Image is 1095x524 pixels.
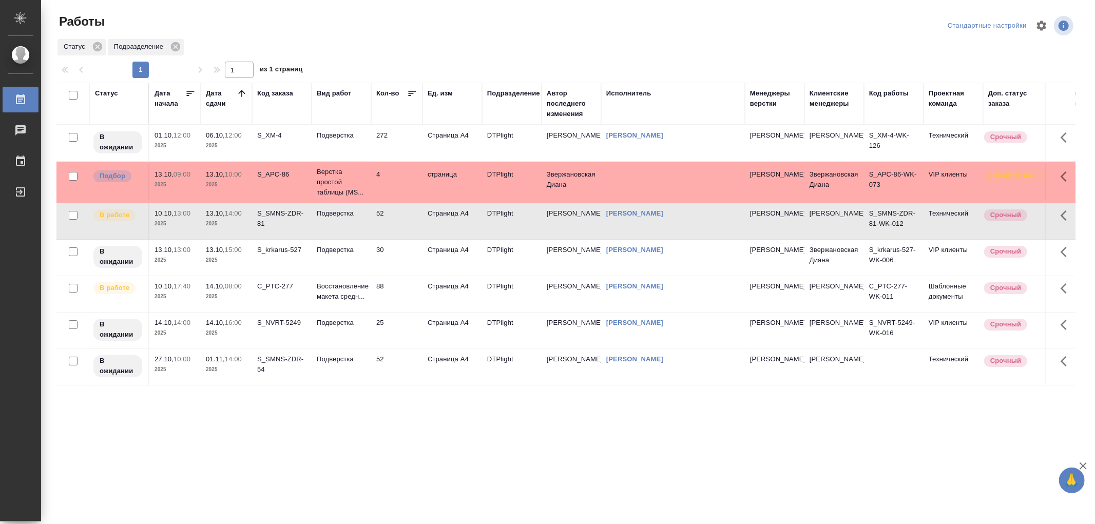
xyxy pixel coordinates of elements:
td: 4 [371,164,422,200]
p: 16:00 [225,319,242,326]
span: из 1 страниц [260,63,303,78]
p: 2025 [155,292,196,302]
div: Статус [95,88,118,99]
td: страница [422,164,482,200]
div: S_XM-4 [257,130,306,141]
td: Звержановская Диана [542,164,601,200]
p: 14:00 [225,209,242,217]
td: Звержановская Диана [804,164,864,200]
p: 06.10, [206,131,225,139]
a: [PERSON_NAME] [606,355,663,363]
td: DTPlight [482,276,542,312]
p: Срочный [990,210,1021,220]
div: Исполнитель [606,88,651,99]
p: 10.10, [155,209,174,217]
div: S_APC-86 [257,169,306,180]
a: [PERSON_NAME] [606,246,663,254]
td: VIP клиенты [924,313,983,348]
td: DTPlight [482,349,542,385]
div: S_SMNS-ZDR-81 [257,208,306,229]
p: Подверстка [317,318,366,328]
p: 13:00 [174,246,190,254]
p: [PERSON_NAME] [750,318,799,328]
p: Срочный [990,356,1021,366]
div: Статус [57,39,106,55]
a: [PERSON_NAME] [606,131,663,139]
td: Страница А4 [422,276,482,312]
p: Подверстка [317,245,366,255]
td: [PERSON_NAME] [804,276,864,312]
td: [PERSON_NAME] [542,240,601,276]
p: [PERSON_NAME] [750,354,799,364]
td: [PERSON_NAME] [542,203,601,239]
td: VIP клиенты [924,164,983,200]
span: Настроить таблицу [1029,13,1054,38]
td: S_XM-4-WK-126 [864,125,924,161]
div: Автор последнего изменения [547,88,596,119]
div: Кол-во [376,88,399,99]
button: Здесь прячутся важные кнопки [1054,313,1079,337]
p: 10:00 [174,355,190,363]
p: В ожидании [100,356,136,376]
p: 10:00 [225,170,242,178]
td: S_APC-86-WK-073 [864,164,924,200]
td: [PERSON_NAME] [804,203,864,239]
td: Технический [924,125,983,161]
button: Здесь прячутся важные кнопки [1054,240,1079,264]
p: В работе [100,210,129,220]
p: 14.10, [206,282,225,290]
td: Технический [924,349,983,385]
div: Дата начала [155,88,185,109]
div: Вид работ [317,88,352,99]
td: [PERSON_NAME] [542,313,601,348]
p: 15:00 [225,246,242,254]
p: Восстановление макета средн... [317,281,366,302]
p: Подразделение [114,42,167,52]
div: Исполнитель назначен, приступать к работе пока рано [92,130,143,154]
p: 01.10, [155,131,174,139]
p: 2025 [206,255,247,265]
div: S_krkarus-527 [257,245,306,255]
p: [PERSON_NAME] [750,281,799,292]
p: 2025 [206,292,247,302]
p: Статус [64,42,89,52]
p: Срочный [990,246,1021,257]
div: Исполнитель назначен, приступать к работе пока рано [92,354,143,378]
button: Здесь прячутся важные кнопки [1054,203,1079,228]
p: Срочный [990,132,1021,142]
p: 10.10, [155,282,174,290]
p: 13.10, [206,170,225,178]
button: Здесь прячутся важные кнопки [1054,276,1079,301]
td: Шаблонные документы [924,276,983,312]
span: Посмотреть информацию [1054,16,1075,35]
td: Страница А4 [422,203,482,239]
p: 27.10, [155,355,174,363]
p: 13.10, [155,170,174,178]
p: 2025 [206,180,247,190]
p: Срочный [990,319,1021,329]
span: Работы [56,13,105,30]
p: 2025 [206,141,247,151]
div: Дата сдачи [206,88,237,109]
p: 2025 [155,141,196,151]
td: [PERSON_NAME] [542,349,601,385]
td: 25 [371,313,422,348]
div: Проектная команда [929,88,978,109]
td: DTPlight [482,203,542,239]
p: 14:00 [225,355,242,363]
div: Менеджеры верстки [750,88,799,109]
div: Код заказа [257,88,293,99]
td: DTPlight [482,125,542,161]
div: Клиентские менеджеры [810,88,859,109]
p: Подверстка [317,208,366,219]
td: 272 [371,125,422,161]
td: S_NVRT-5249-WK-016 [864,313,924,348]
td: S_SMNS-ZDR-81-WK-012 [864,203,924,239]
p: 13.10, [206,209,225,217]
p: 2025 [206,328,247,338]
p: 14:00 [174,319,190,326]
p: [PERSON_NAME] [750,208,799,219]
p: 13.10, [155,246,174,254]
button: Здесь прячутся важные кнопки [1054,349,1079,374]
td: Страница А4 [422,125,482,161]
